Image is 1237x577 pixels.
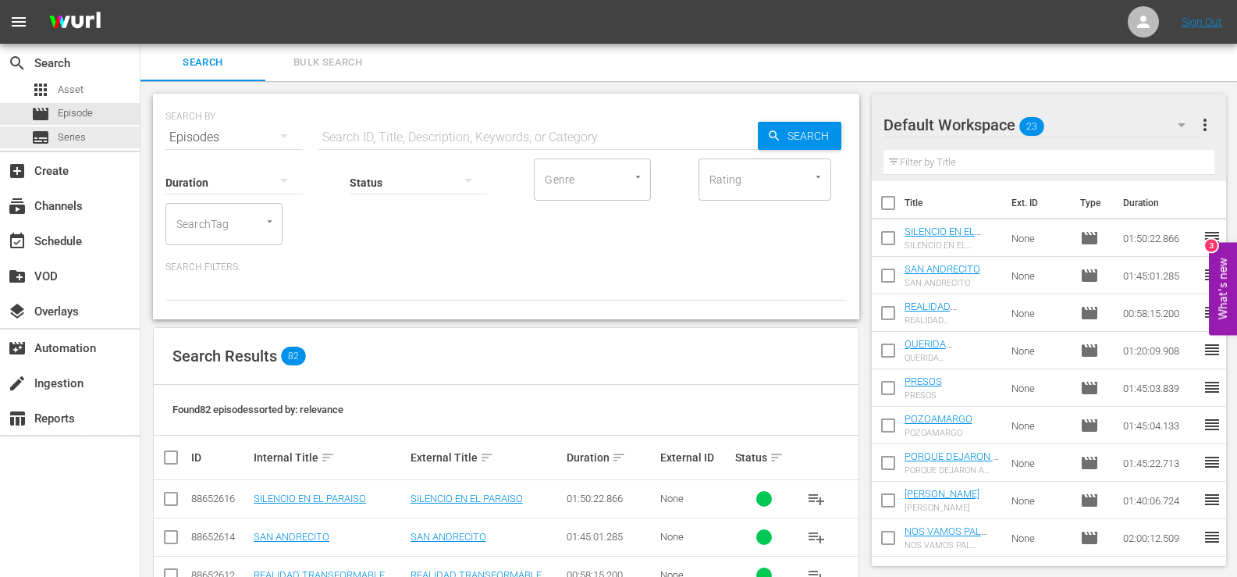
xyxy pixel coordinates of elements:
span: Bulk Search [275,54,381,72]
td: None [1005,444,1074,482]
div: None [660,531,730,543]
td: 01:45:22.713 [1117,444,1203,482]
a: SILENCIO EN EL PARAISO [411,493,523,504]
span: VOD [8,267,27,286]
span: Channels [8,197,27,215]
span: Asset [31,80,50,99]
div: QUERIDA [PERSON_NAME] [905,353,1000,363]
td: None [1005,219,1074,257]
th: Title [905,181,1003,225]
span: Asset [58,82,84,98]
span: Search [150,54,256,72]
button: Open Feedback Widget [1209,242,1237,335]
span: reorder [1203,453,1221,472]
a: NOS VAMOS PAL MUNDIAL [905,525,987,549]
span: reorder [1203,528,1221,547]
td: 01:20:09.908 [1117,332,1203,369]
div: External ID [660,451,730,464]
a: SAN ANDRECITO [411,531,486,543]
div: Internal Title [254,448,405,467]
td: None [1005,482,1074,519]
td: None [1005,332,1074,369]
button: Open [811,169,826,184]
span: reorder [1203,490,1221,509]
div: Status [735,448,793,467]
span: 23 [1019,110,1044,143]
td: None [1005,519,1074,557]
td: 00:58:15.200 [1117,294,1203,332]
span: Search [8,54,27,73]
td: 01:40:06.724 [1117,482,1203,519]
span: playlist_add [807,490,826,508]
span: Episode [1080,491,1099,510]
div: POZOAMARGO [905,428,972,438]
div: REALIDAD TRANSFORMABLE [905,315,1000,326]
p: Search Filters: [165,261,847,274]
span: reorder [1203,340,1221,359]
a: SAN ANDRECITO [254,531,329,543]
div: PORQUE DEJARON A NACHO [905,465,1000,475]
span: Episode [58,105,93,121]
span: playlist_add [807,528,826,547]
th: Duration [1114,181,1207,225]
span: Episode [1080,341,1099,360]
button: playlist_add [798,480,835,518]
td: 02:00:12.509 [1117,519,1203,557]
span: Episode [1080,529,1099,547]
span: reorder [1203,303,1221,322]
span: 82 [281,347,306,365]
span: Reports [8,409,27,428]
a: Sign Out [1182,16,1222,28]
span: Search [781,122,841,150]
span: sort [770,451,784,465]
td: 01:45:04.133 [1117,407,1203,444]
td: 01:45:01.285 [1117,257,1203,294]
div: None [660,493,730,504]
span: reorder [1203,415,1221,434]
td: None [1005,257,1074,294]
span: sort [480,451,494,465]
td: None [1005,369,1074,407]
span: Series [58,130,86,145]
div: 01:50:22.866 [567,493,656,504]
span: Episode [1080,379,1099,397]
a: PRESOS [905,376,942,387]
span: sort [321,451,335,465]
span: Ingestion [8,374,27,393]
span: Overlays [8,302,27,321]
td: None [1005,407,1074,444]
th: Type [1071,181,1114,225]
a: SAN ANDRECITO [905,263,980,275]
span: Automation [8,339,27,358]
span: reorder [1203,265,1221,284]
th: Ext. ID [1002,181,1071,225]
a: POZOAMARGO [905,413,972,425]
a: SILENCIO EN EL PARAISO [905,226,981,249]
td: 01:50:22.866 [1117,219,1203,257]
span: Create [8,162,27,180]
div: 01:45:01.285 [567,531,656,543]
span: Found 82 episodes sorted by: relevance [172,404,343,415]
div: SILENCIO EN EL PARAISO [905,240,1000,251]
img: ans4CAIJ8jUAAAAAAAAAAAAAAAAAAAAAAAAgQb4GAAAAAAAAAAAAAAAAAAAAAAAAJMjXAAAAAAAAAAAAAAAAAAAAAAAAgAT5G... [37,4,112,41]
span: Episode [1080,416,1099,435]
span: Series [31,128,50,147]
button: playlist_add [798,518,835,556]
a: QUERIDA [PERSON_NAME] [905,338,979,362]
span: Schedule [8,232,27,251]
button: Open [631,169,645,184]
span: Episode [1080,229,1099,248]
span: Episode [1080,266,1099,285]
a: PORQUE DEJARON A NACHO [905,451,999,474]
span: reorder [1203,378,1221,397]
div: SAN ANDRECITO [905,278,980,288]
span: reorder [1203,228,1221,247]
a: SILENCIO EN EL PARAISO [254,493,366,504]
span: sort [612,451,626,465]
button: Search [758,122,841,150]
div: 3 [1205,239,1217,251]
span: Episode [1080,304,1099,322]
div: NOS VAMOS PAL MUNDIAL [905,540,1000,550]
a: REALIDAD TRANSFORMABLE [905,301,987,324]
div: [PERSON_NAME] [905,503,979,513]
